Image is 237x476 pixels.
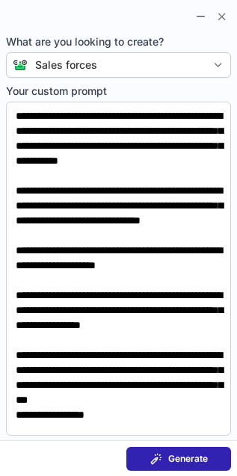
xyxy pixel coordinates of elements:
[35,58,97,72] div: Sales forces
[6,84,231,99] span: Your custom prompt
[7,59,28,71] img: Connie from ContactOut
[126,447,231,471] button: Generate
[168,453,208,465] span: Generate
[6,102,231,436] textarea: Your custom prompt
[6,34,231,49] span: What are you looking to create?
